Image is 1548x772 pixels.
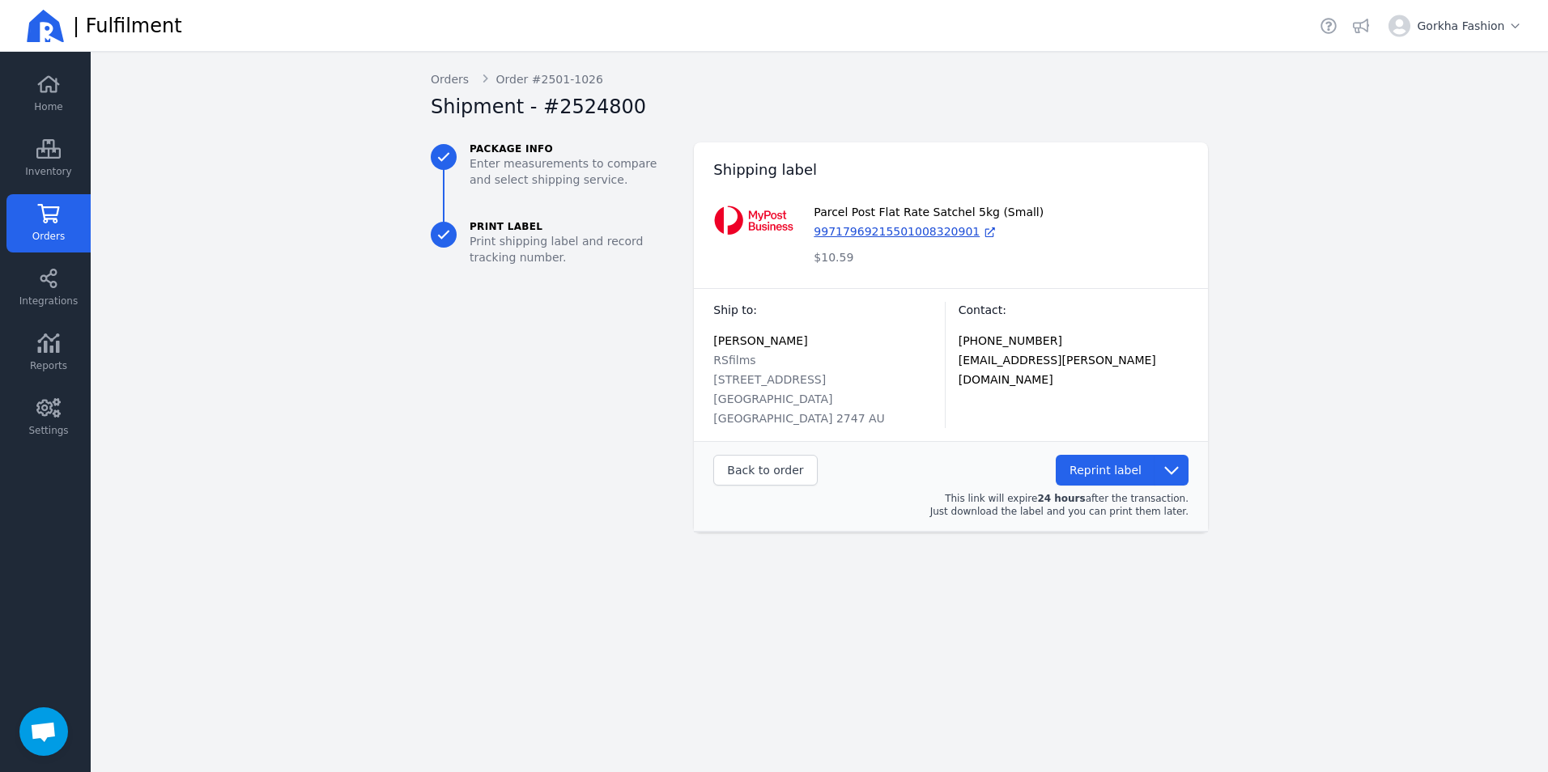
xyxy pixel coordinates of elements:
[827,492,1189,518] div: This link will expire after the transaction. Just download the label and you can print them later.
[814,249,853,265] span: $10.59
[34,100,62,113] span: Home
[814,204,1044,220] span: Parcel Post Flat Rate Satchel 5kg (Small)
[713,392,885,425] span: [GEOGRAPHIC_DATA] [GEOGRAPHIC_DATA] 2747 AU
[727,464,803,477] span: Back to order
[431,71,469,87] a: Orders
[713,373,826,386] span: [STREET_ADDRESS]
[73,13,182,39] span: | Fulfilment
[1070,464,1142,477] span: Reprint label
[959,331,1189,350] p: [PHONE_NUMBER]
[470,220,681,233] span: Print Label
[26,6,65,45] img: Ricemill Logo
[1037,493,1085,504] strong: 24 hours
[1317,15,1340,37] a: Helpdesk
[713,204,794,236] img: Courier logo
[713,455,817,486] button: Back to order
[470,155,681,188] span: Enter measurements to compare and select shipping service.
[470,142,681,155] span: Package info
[431,94,646,120] h2: Shipment - #2524800
[713,354,755,367] span: RSfilms
[19,707,68,756] div: Open chat
[470,233,681,265] span: Print shipping label and record tracking number.
[1056,455,1155,486] button: Reprint label
[25,165,71,178] span: Inventory
[28,424,68,437] span: Settings
[959,350,1189,389] p: [EMAIL_ADDRESS][PERSON_NAME][DOMAIN_NAME]
[30,359,67,372] span: Reports
[713,302,944,318] h3: Ship to:
[713,334,807,347] span: [PERSON_NAME]
[959,302,1189,318] h3: Contact:
[32,230,65,243] span: Orders
[713,159,817,181] h2: Shipping label
[1417,18,1522,34] span: Gorkha Fashion
[482,71,603,87] a: Order #2501-1026
[814,223,997,240] a: 99717969215501008320901
[1382,8,1529,44] button: Gorkha Fashion
[19,295,78,308] span: Integrations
